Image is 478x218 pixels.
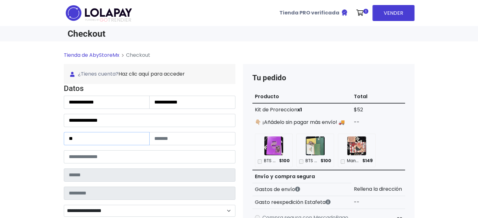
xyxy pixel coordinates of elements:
[306,136,325,155] img: BTS calendario 2021
[119,51,150,59] li: Checkout
[264,136,283,155] img: BTS calendario 2022
[68,29,235,39] h1: Checkout
[347,158,360,164] p: Manga Jujutsu Kaisen Tomo 23
[70,70,229,78] span: ¿Tienes cuenta?
[252,196,352,209] th: Gasto reexpedición Estafeta
[252,170,352,183] th: Envío y compra segura
[351,196,405,209] td: --
[118,70,185,77] a: Haz clic aquí para acceder
[64,84,235,93] h4: Datos
[353,3,370,22] a: 1
[279,158,290,164] span: $100
[252,73,405,82] h4: Tu pedido
[64,3,134,23] img: logo
[252,183,352,196] th: Gastos de envío
[351,103,405,116] td: $52
[85,17,131,23] span: TRENDIER
[341,9,348,16] img: Tienda verificada
[100,16,108,24] span: GO
[279,9,339,16] b: Tienda PRO verificada
[351,116,405,129] td: --
[362,158,373,164] span: $149
[297,106,302,113] strong: x1
[252,116,352,129] td: 👇🏼 ¡Añádelo sin pagar más envío! 🚚
[264,158,277,164] p: BTS calendario 2022
[252,90,352,103] th: Producto
[326,199,331,205] i: Estafeta cobra este monto extra por ser un CP de difícil acceso
[351,90,405,103] th: Total
[363,9,368,14] span: 1
[295,187,300,192] i: Los gastos de envío dependen de códigos postales. ¡Te puedes llevar más productos en un solo envío !
[372,5,415,21] a: VENDER
[64,51,119,59] a: Tienda de AbyStoreMx
[305,158,318,164] p: BTS calendario 2021
[85,18,100,22] span: POWERED BY
[351,183,405,196] td: Rellena la dirección
[347,136,366,155] img: Manga Jujutsu Kaisen Tomo 23
[252,103,352,116] td: Kit de Proreccion
[321,158,331,164] span: $100
[64,51,415,64] nav: breadcrumb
